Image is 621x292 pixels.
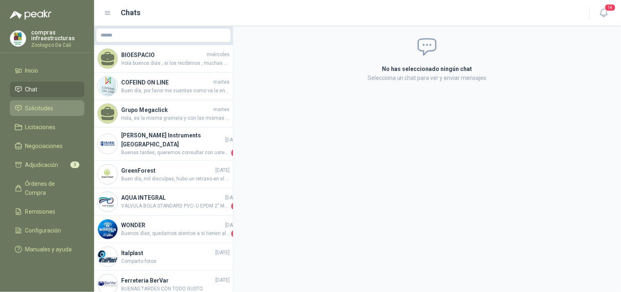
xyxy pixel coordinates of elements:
a: Company LogoCOFEIND ON LINEmartesBuen día, por favor me cuentas como va la entrega de este pedido [94,73,233,100]
p: Zoologico De Cali [31,43,84,48]
img: Company Logo [98,247,117,267]
span: [DATE] [225,194,239,202]
a: Company LogoAQUA INTEGRAL[DATE]VALVULA BOLA STANDARD PVC- U EPDM 2" MA - REF. 36526 LASTIMOSAMENT... [94,188,233,216]
span: Configuración [25,226,61,235]
a: Remisiones [10,204,84,219]
span: martes [213,106,230,114]
a: Company LogoWONDER[DATE]Buenos días, quedamos atentos a si tienen alguna duda adicional1 [94,216,233,243]
span: Licitaciones [25,123,56,132]
span: 14 [605,4,616,11]
span: Hola buenos dias , si los recibimos , muchas gracias [121,59,230,67]
span: 1 [231,149,239,157]
a: Solicitudes [10,100,84,116]
h4: BIOESPACIO [121,50,205,59]
span: [DATE] [225,221,239,229]
span: VALVULA BOLA STANDARD PVC- U EPDM 2" MA - REF. 36526 LASTIMOSAMENTE, NO MANEJAMOS FT DDE ACCESORIOS. [121,202,230,210]
span: Solicitudes [25,104,54,113]
h4: Ferreteria BerVar [121,276,214,285]
a: Manuales y ayuda [10,242,84,257]
a: Company Logo[PERSON_NAME] Instruments [GEOGRAPHIC_DATA][DATE]Buenas tardes, queremos consultar co... [94,128,233,161]
a: Licitaciones [10,119,84,135]
img: Company Logo [98,164,117,184]
a: Órdenes de Compra [10,176,84,201]
a: BIOESPACIOmiércolesHola buenos dias , si los recibimos , muchas gracias [94,45,233,73]
span: 3 [70,162,79,168]
h4: GreenForest [121,166,214,175]
span: [DATE] [215,167,230,174]
img: Logo peakr [10,10,52,20]
span: Remisiones [25,207,56,216]
span: Órdenes de Compra [25,179,77,197]
span: Buenos días, quedamos atentos a si tienen alguna duda adicional [121,230,230,238]
h1: Chats [121,7,141,18]
span: Hola, es la misma gramera y con las mismas especificaciones ? [121,114,230,122]
h4: Grupo Megaclick [121,105,212,114]
a: Configuración [10,223,84,238]
img: Company Logo [98,219,117,239]
a: Company LogoGreenForest[DATE]Buen día, mil disculpas, hubo un retraso en el stock, pero el día de... [94,161,233,188]
span: Comparto fotos [121,258,230,265]
span: martes [213,78,230,86]
span: Buen día, por favor me cuentas como va la entrega de este pedido [121,87,230,95]
h4: AQUA INTEGRAL [121,193,224,202]
h4: COFEIND ON LINE [121,78,212,87]
h4: WONDER [121,221,224,230]
h4: Italplast [121,249,214,258]
img: Company Logo [98,192,117,212]
span: Buenas tardes, queremos consultar con ustedes si van adquirir el medidor, esta semana tenemos una... [121,149,230,157]
img: Company Logo [98,76,117,96]
a: Company LogoItalplast[DATE]Comparto fotos [94,243,233,271]
span: [DATE] [225,136,239,144]
span: [DATE] [215,249,230,257]
img: Company Logo [10,31,26,46]
h4: [PERSON_NAME] Instruments [GEOGRAPHIC_DATA] [121,131,224,149]
span: miércoles [207,51,230,59]
span: Inicio [25,66,38,75]
span: Chat [25,85,38,94]
span: Adjudicación [25,160,59,169]
span: Negociaciones [25,141,63,151]
span: Manuales y ayuda [25,245,72,254]
h2: No has seleccionado ningún chat [285,64,570,73]
a: Adjudicación3 [10,157,84,173]
span: [DATE] [215,276,230,284]
span: 1 [231,202,239,210]
span: Buen día, mil disculpas, hubo un retraso en el stock, pero el día de ayer se despachó el producto... [121,175,230,183]
img: Company Logo [98,134,117,154]
button: 14 [596,6,611,21]
a: Inicio [10,63,84,78]
p: compras infraestructuras [31,30,84,41]
a: Grupo MegaclickmartesHola, es la misma gramera y con las mismas especificaciones ? [94,100,233,128]
a: Negociaciones [10,138,84,154]
span: 1 [231,230,239,238]
p: Selecciona un chat para ver y enviar mensajes [285,73,570,82]
a: Chat [10,82,84,97]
